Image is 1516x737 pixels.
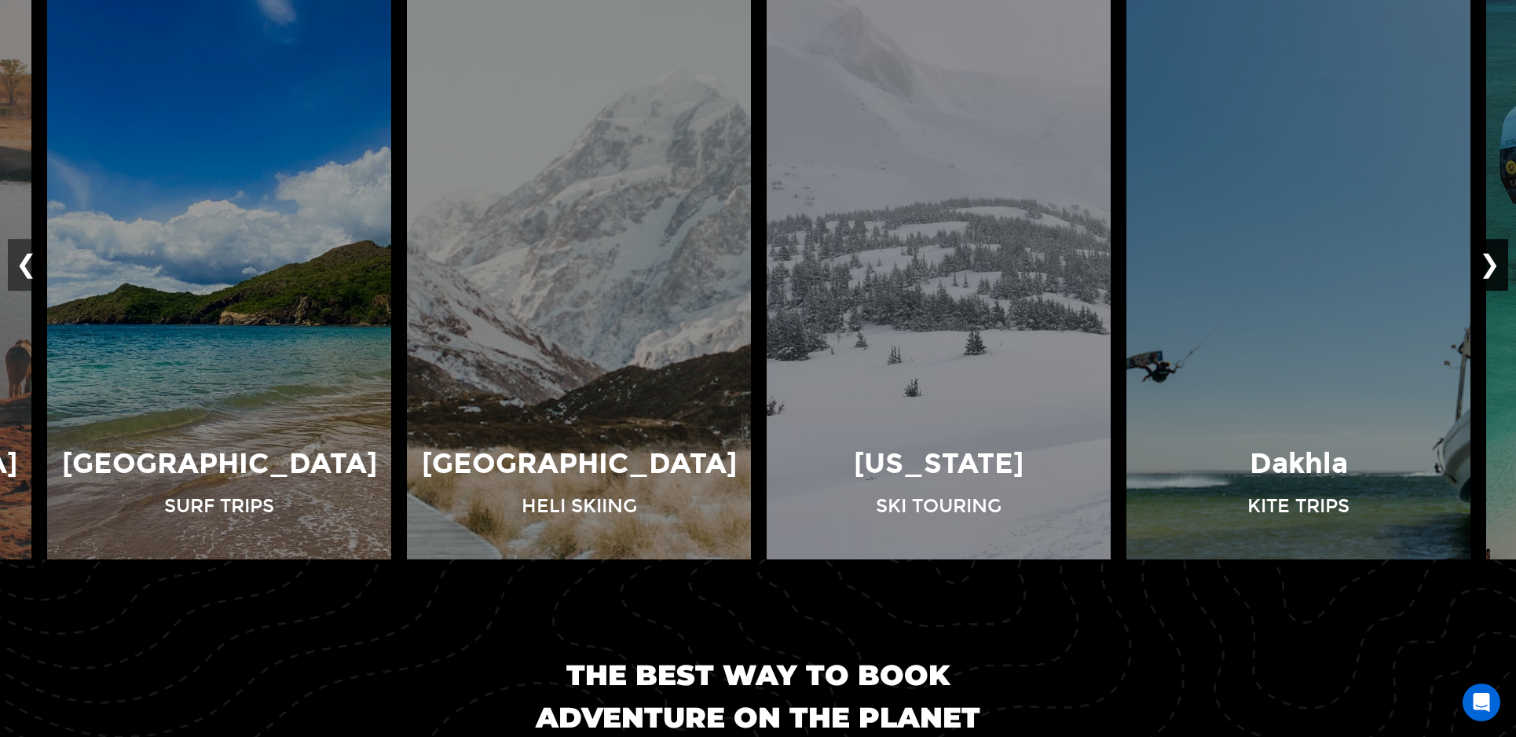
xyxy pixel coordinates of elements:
[1250,444,1348,484] p: Dakhla
[8,239,45,291] button: ❮
[1471,239,1508,291] button: ❯
[422,444,737,484] p: [GEOGRAPHIC_DATA]
[522,493,637,519] p: Heli Skiing
[1463,684,1500,721] div: Open Intercom Messenger
[164,493,274,519] p: Surf Trips
[876,493,1002,519] p: Ski Touring
[1247,493,1349,519] p: Kite Trips
[854,444,1023,484] p: [US_STATE]
[62,444,377,484] p: [GEOGRAPHIC_DATA]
